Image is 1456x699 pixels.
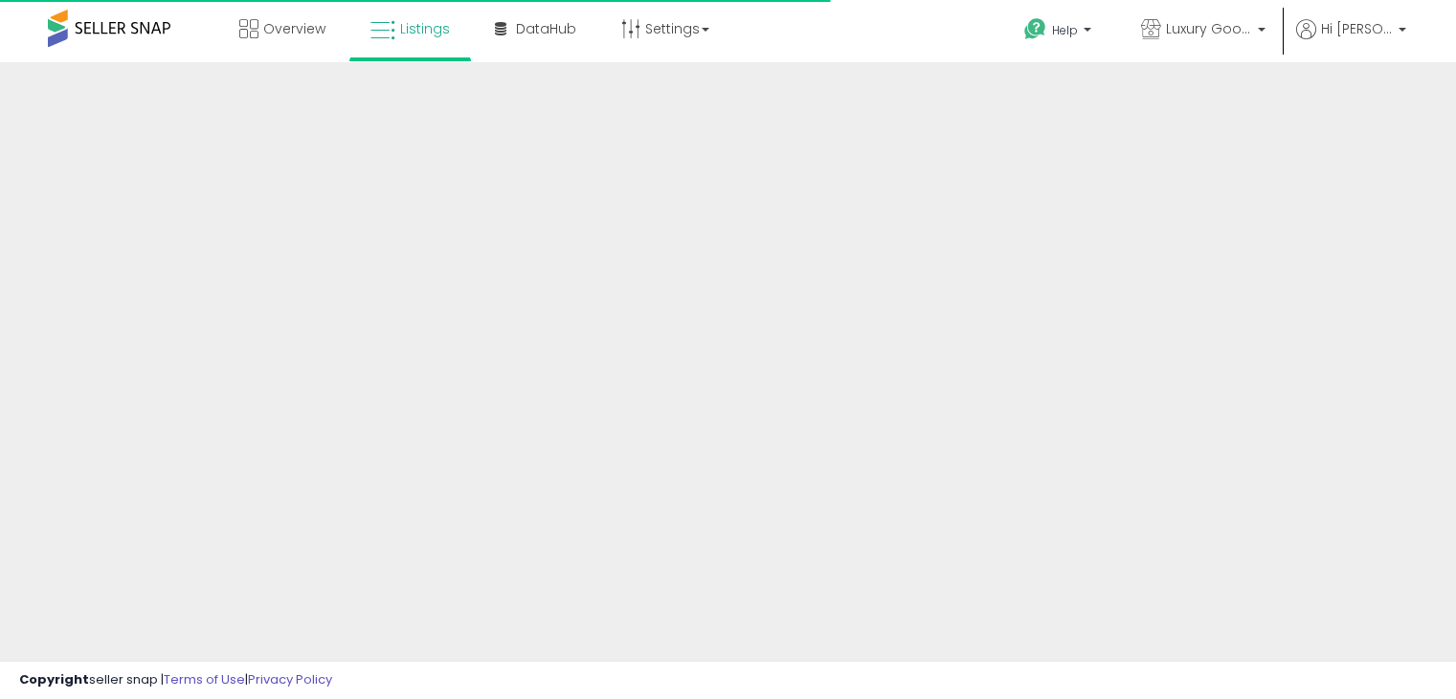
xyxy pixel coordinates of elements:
span: Hi [PERSON_NAME] [1321,19,1393,38]
strong: Copyright [19,670,89,688]
span: Help [1052,22,1078,38]
a: Help [1009,3,1110,62]
a: Hi [PERSON_NAME] [1296,19,1406,62]
span: Overview [263,19,325,38]
i: Get Help [1023,17,1047,41]
div: seller snap | | [19,671,332,689]
span: Luxury Good's [1166,19,1252,38]
span: Listings [400,19,450,38]
span: DataHub [516,19,576,38]
a: Terms of Use [164,670,245,688]
a: Privacy Policy [248,670,332,688]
